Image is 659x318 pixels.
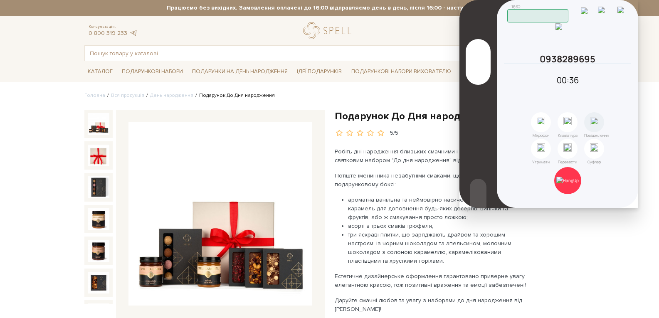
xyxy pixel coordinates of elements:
a: Вся продукція [111,92,144,99]
img: Подарунок До Дня народження [128,122,312,306]
li: Подарунок До Дня народження [193,92,275,99]
li: три яскраві плитки, що заряджають драйвом та хорошим настроєм: із чорним шоколадом та апельсином,... [348,230,530,265]
a: Подарунки на День народження [189,65,291,78]
strong: Працюємо без вихідних. Замовлення оплачені до 16:00 відправляємо день в день, після 16:00 - насту... [84,4,575,12]
p: Потіште іменинника незабутніми смаками, що приховані у стильному подарунковому боксі: [335,171,530,189]
a: Головна [84,92,105,99]
input: Пошук товару у каталозі [85,46,555,61]
img: Подарунок До Дня народження [88,272,109,293]
img: Подарунок До Дня народження [88,113,109,135]
li: асорті з трьох смаків трюфеля; [348,222,530,230]
img: Подарунок До Дня народження [88,145,109,166]
a: Ідеї подарунків [294,65,345,78]
p: Естетичне дизайнерське оформлення гарантовано приверне увагу елегантною красою, тож позитивні вра... [335,272,530,289]
a: Подарункові набори [118,65,186,78]
img: Подарунок До Дня народження [88,176,109,198]
a: telegram [129,30,138,37]
div: 5/5 [390,129,398,137]
p: Даруйте смачні любов та увагу з наборами до дня народження від [PERSON_NAME]! [335,296,530,313]
li: ароматна ванільна та неймовірно насичена шоколадна карамель для доповнення будь-яких десертів, ви... [348,195,530,222]
a: Подарункові набори вихователю [348,64,454,79]
h1: Подарунок До Дня народження [335,110,575,123]
a: logo [303,22,355,39]
a: День народження [150,92,193,99]
a: Корпоративним клієнтам [457,64,539,79]
a: 0 800 319 233 [89,30,127,37]
p: Робіть дні народження близьких смачними і даруйте їм емоції із святковим набором "До дня народжен... [335,147,530,165]
img: Подарунок До Дня народження [88,240,109,261]
span: Консультація: [89,24,138,30]
a: Каталог [84,65,116,78]
img: Подарунок До Дня народження [88,208,109,230]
